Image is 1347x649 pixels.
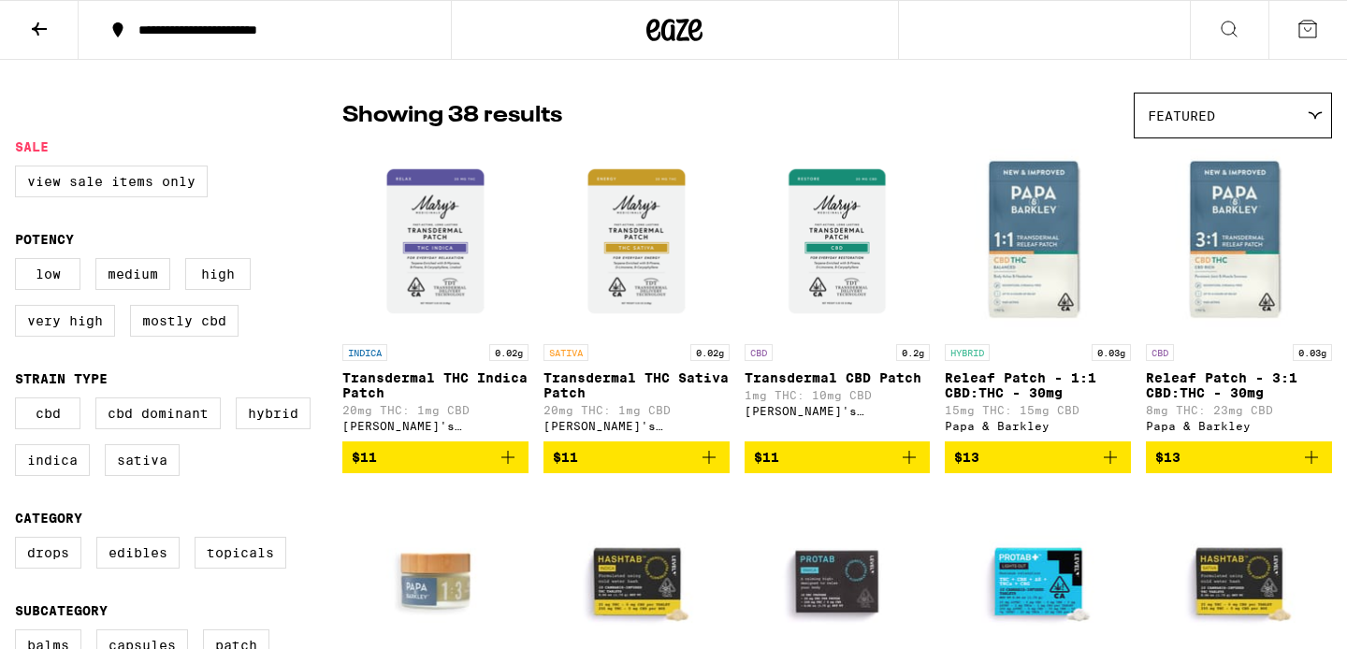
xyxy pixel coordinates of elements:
[945,420,1131,432] div: Papa & Barkley
[745,148,931,441] a: Open page for Transdermal CBD Patch from Mary's Medicinals
[745,344,773,361] p: CBD
[945,441,1131,473] button: Add to bag
[745,370,931,385] p: Transdermal CBD Patch
[553,450,578,465] span: $11
[754,450,779,465] span: $11
[945,344,990,361] p: HYBRID
[236,397,311,429] label: Hybrid
[690,344,730,361] p: 0.02g
[945,404,1131,416] p: 15mg THC: 15mg CBD
[105,444,180,476] label: Sativa
[15,397,80,429] label: CBD
[342,441,529,473] button: Add to bag
[945,370,1131,400] p: Releaf Patch - 1:1 CBD:THC - 30mg
[1146,148,1332,335] img: Papa & Barkley - Releaf Patch - 3:1 CBD:THC - 30mg
[543,420,730,432] div: [PERSON_NAME]'s Medicinals
[1148,108,1215,123] span: Featured
[945,148,1131,441] a: Open page for Releaf Patch - 1:1 CBD:THC - 30mg from Papa & Barkley
[543,344,588,361] p: SATIVA
[15,139,49,154] legend: Sale
[185,258,251,290] label: High
[342,148,529,441] a: Open page for Transdermal THC Indica Patch from Mary's Medicinals
[1146,370,1332,400] p: Releaf Patch - 3:1 CBD:THC - 30mg
[342,420,529,432] div: [PERSON_NAME]'s Medicinals
[543,404,730,416] p: 20mg THC: 1mg CBD
[95,397,221,429] label: CBD Dominant
[1146,344,1174,361] p: CBD
[352,450,377,465] span: $11
[1092,344,1131,361] p: 0.03g
[96,537,180,569] label: Edibles
[342,404,529,416] p: 20mg THC: 1mg CBD
[543,148,730,441] a: Open page for Transdermal THC Sativa Patch from Mary's Medicinals
[15,537,81,569] label: Drops
[954,450,979,465] span: $13
[489,344,529,361] p: 0.02g
[1146,441,1332,473] button: Add to bag
[543,441,730,473] button: Add to bag
[11,13,135,28] span: Hi. Need any help?
[896,344,930,361] p: 0.2g
[15,444,90,476] label: Indica
[15,166,208,197] label: View Sale Items Only
[945,148,1131,335] img: Papa & Barkley - Releaf Patch - 1:1 CBD:THC - 30mg
[342,344,387,361] p: INDICA
[1146,404,1332,416] p: 8mg THC: 23mg CBD
[15,371,108,386] legend: Strain Type
[1146,420,1332,432] div: Papa & Barkley
[15,258,80,290] label: Low
[1146,148,1332,441] a: Open page for Releaf Patch - 3:1 CBD:THC - 30mg from Papa & Barkley
[95,258,170,290] label: Medium
[342,100,562,132] p: Showing 38 results
[1155,450,1180,465] span: $13
[543,370,730,400] p: Transdermal THC Sativa Patch
[15,603,108,618] legend: Subcategory
[745,441,931,473] button: Add to bag
[195,537,286,569] label: Topicals
[1293,344,1332,361] p: 0.03g
[745,148,931,335] img: Mary's Medicinals - Transdermal CBD Patch
[130,305,239,337] label: Mostly CBD
[15,511,82,526] legend: Category
[342,370,529,400] p: Transdermal THC Indica Patch
[15,305,115,337] label: Very High
[15,232,74,247] legend: Potency
[745,405,931,417] div: [PERSON_NAME]'s Medicinals
[745,389,931,401] p: 1mg THC: 10mg CBD
[342,148,529,335] img: Mary's Medicinals - Transdermal THC Indica Patch
[543,148,730,335] img: Mary's Medicinals - Transdermal THC Sativa Patch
